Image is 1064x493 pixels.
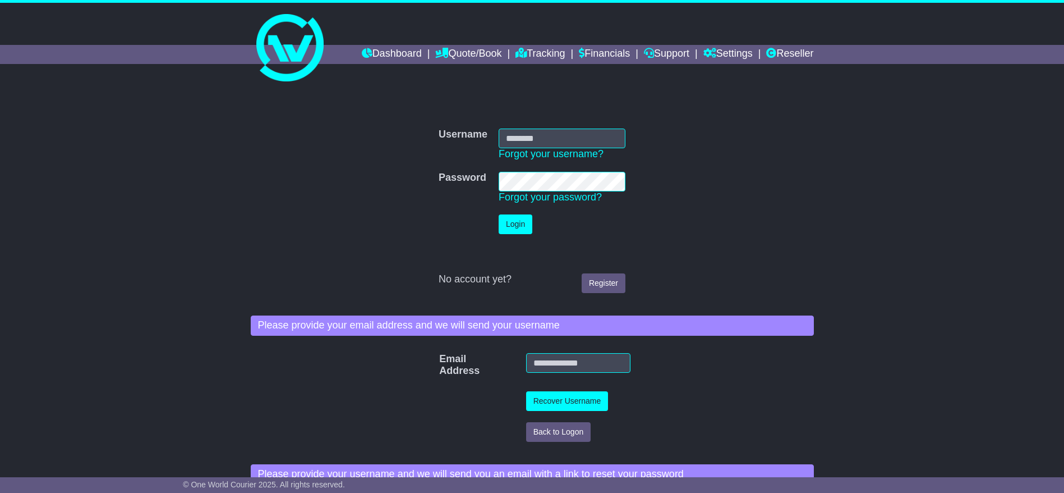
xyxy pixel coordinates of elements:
[183,480,345,489] span: © One World Courier 2025. All rights reserved.
[644,45,689,64] a: Support
[515,45,565,64] a: Tracking
[766,45,813,64] a: Reseller
[582,273,625,293] a: Register
[499,214,532,234] button: Login
[251,316,814,336] div: Please provide your email address and we will send your username
[251,464,814,485] div: Please provide your username and we will send you an email with a link to reset your password
[439,172,486,184] label: Password
[703,45,753,64] a: Settings
[434,353,454,377] label: Email Address
[439,273,625,286] div: No account yet?
[362,45,422,64] a: Dashboard
[435,45,501,64] a: Quote/Book
[579,45,630,64] a: Financials
[526,422,591,442] button: Back to Logon
[499,148,604,159] a: Forgot your username?
[499,191,602,203] a: Forgot your password?
[526,391,609,411] button: Recover Username
[439,129,487,141] label: Username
